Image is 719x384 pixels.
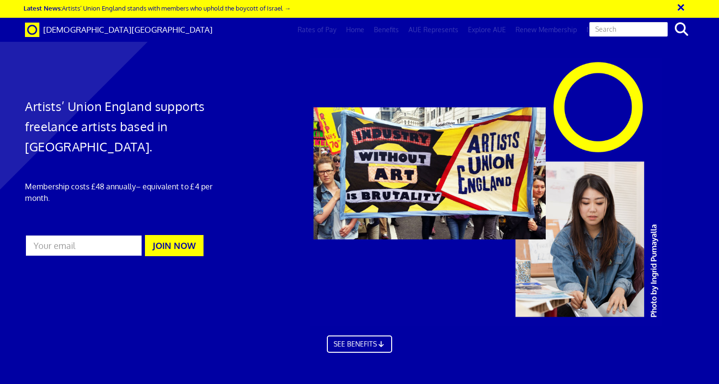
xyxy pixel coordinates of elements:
[369,18,404,42] a: Benefits
[293,18,341,42] a: Rates of Pay
[609,18,637,42] a: Log in
[327,335,392,353] a: SEE BENEFITS
[588,21,669,37] input: Search
[582,18,609,42] a: News
[24,4,290,12] a: Latest News:Artists’ Union England stands with members who uphold the boycott of Israel →
[25,96,238,157] h1: Artists’ Union England supports freelance artists based in [GEOGRAPHIC_DATA].
[145,235,204,256] button: JOIN NOW
[511,18,582,42] a: Renew Membership
[341,18,369,42] a: Home
[24,4,62,12] strong: Latest News:
[25,181,238,204] p: Membership costs £48 annually – equivalent to £4 per month.
[43,25,213,35] span: [DEMOGRAPHIC_DATA][GEOGRAPHIC_DATA]
[18,18,220,42] a: Brand [DEMOGRAPHIC_DATA][GEOGRAPHIC_DATA]
[463,18,511,42] a: Explore AUE
[404,18,463,42] a: AUE Represents
[667,19,696,39] button: search
[25,235,142,257] input: Your email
